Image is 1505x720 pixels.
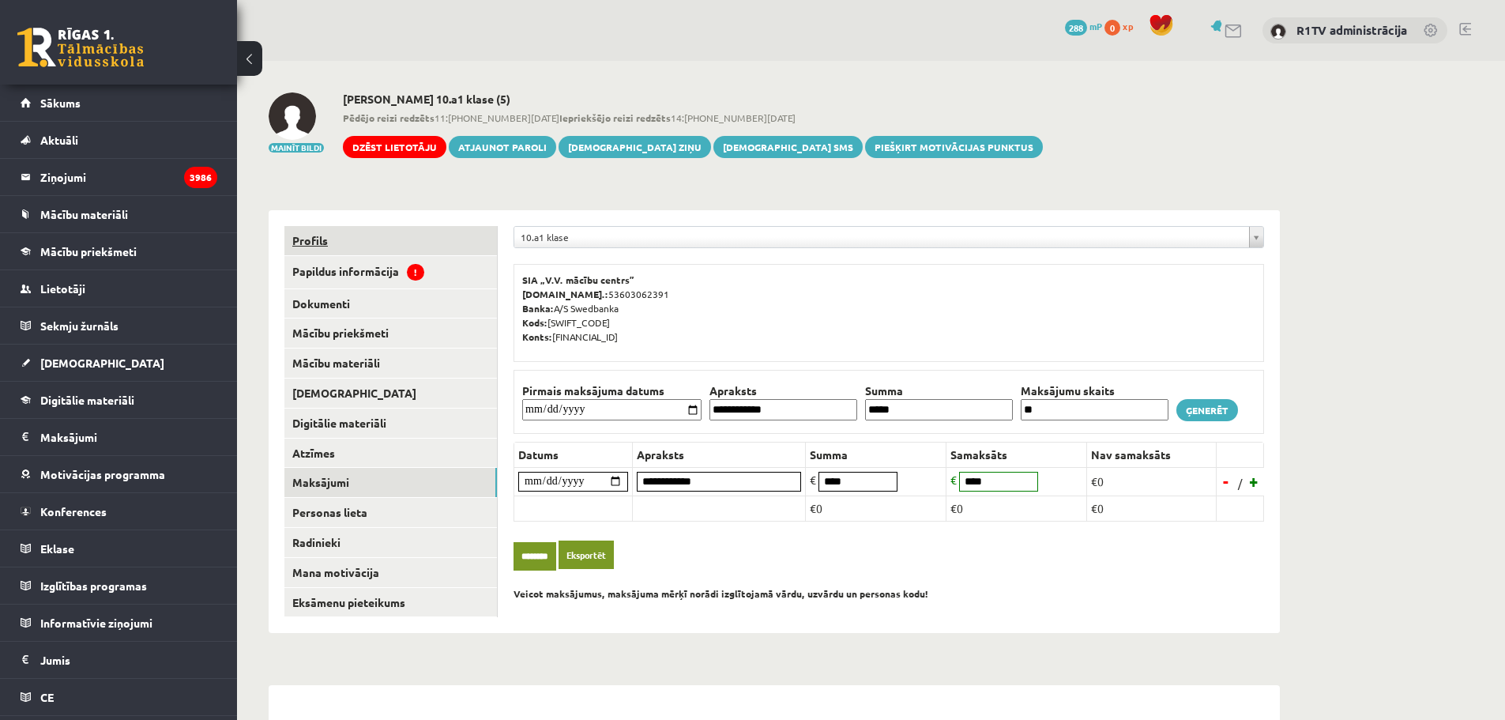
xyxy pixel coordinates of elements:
[40,319,119,333] span: Sekmju žurnāls
[21,382,217,418] a: Digitālie materiāli
[1218,469,1234,493] a: -
[40,244,137,258] span: Mācību priekšmeti
[1065,20,1087,36] span: 288
[407,264,424,281] span: !
[40,207,128,221] span: Mācību materiāli
[284,349,497,378] a: Mācību materiāli
[1104,20,1141,32] a: 0 xp
[522,316,547,329] b: Kods:
[21,605,217,641] a: Informatīvie ziņojumi
[21,456,217,492] a: Motivācijas programma
[284,439,497,468] a: Atzīmes
[269,92,316,140] img: Gunita Abramova
[522,273,1255,344] p: 53603062391 A/S Swedbanka [SWIFT_CODE] [FINANCIAL_ID]
[284,319,497,348] a: Mācību priekšmeti
[40,541,74,556] span: Eklase
[284,588,497,617] a: Eksāmenu pieteikums
[284,379,497,408] a: [DEMOGRAPHIC_DATA]
[21,530,217,567] a: Eklase
[21,122,217,158] a: Aktuāli
[40,356,164,370] span: [DEMOGRAPHIC_DATA]
[1087,496,1217,521] td: €0
[284,289,497,319] a: Dokumenti
[184,167,217,188] i: 3986
[21,196,217,232] a: Mācību materiāli
[40,133,78,147] span: Aktuāli
[284,498,497,527] a: Personas lieta
[284,528,497,557] a: Radinieki
[21,345,217,381] a: [DEMOGRAPHIC_DATA]
[514,587,928,600] b: Veicot maksājumus, maksājuma mērķī norādi izglītojamā vārdu, uzvārdu un personas kodu!
[806,442,946,467] th: Summa
[343,136,446,158] a: Dzēst lietotāju
[40,159,217,195] legend: Ziņojumi
[810,473,816,487] span: €
[865,136,1043,158] a: Piešķirt motivācijas punktus
[1123,20,1133,32] span: xp
[21,642,217,678] a: Jumis
[343,111,435,124] b: Pēdējo reizi redzēts
[343,111,1043,125] span: 11:[PHONE_NUMBER][DATE] 14:[PHONE_NUMBER][DATE]
[522,330,552,343] b: Konts:
[1176,399,1238,421] a: Ģenerēt
[559,541,614,570] a: Eksportēt
[40,653,70,667] span: Jumis
[1087,442,1217,467] th: Nav samaksāts
[40,96,81,110] span: Sākums
[713,136,863,158] a: [DEMOGRAPHIC_DATA] SMS
[1296,22,1407,38] a: R1TV administrācija
[284,409,497,438] a: Digitālie materiāli
[1087,467,1217,496] td: €0
[514,227,1263,247] a: 10.a1 klase
[514,442,633,467] th: Datums
[1104,20,1120,36] span: 0
[1065,20,1102,32] a: 288 mP
[21,493,217,530] a: Konferences
[21,419,217,455] a: Maksājumi
[861,383,1017,399] th: Summa
[21,270,217,307] a: Lietotāji
[40,419,217,455] legend: Maksājumi
[40,616,152,630] span: Informatīvie ziņojumi
[284,256,497,288] a: Papildus informācija!
[1247,469,1262,493] a: +
[950,473,957,487] span: €
[284,468,497,497] a: Maksājumi
[17,28,144,67] a: Rīgas 1. Tālmācības vidusskola
[522,302,554,315] b: Banka:
[1017,383,1172,399] th: Maksājumu skaits
[449,136,556,158] a: Atjaunot paroli
[40,281,85,296] span: Lietotāji
[705,383,861,399] th: Apraksts
[40,467,165,481] span: Motivācijas programma
[40,393,134,407] span: Digitālie materiāli
[21,233,217,270] a: Mācību priekšmeti
[1236,475,1244,492] span: /
[21,85,217,121] a: Sākums
[21,567,217,604] a: Izglītības programas
[40,504,107,518] span: Konferences
[1270,24,1286,40] img: R1TV administrācija
[806,496,946,521] td: €0
[40,579,147,593] span: Izglītības programas
[21,159,217,195] a: Ziņojumi3986
[518,383,705,399] th: Pirmais maksājuma datums
[284,558,497,587] a: Mana motivācija
[946,442,1087,467] th: Samaksāts
[559,136,711,158] a: [DEMOGRAPHIC_DATA] ziņu
[343,92,1043,106] h2: [PERSON_NAME] 10.a1 klase (5)
[269,143,324,153] button: Mainīt bildi
[559,111,671,124] b: Iepriekšējo reizi redzēts
[946,496,1087,521] td: €0
[284,226,497,255] a: Profils
[1089,20,1102,32] span: mP
[522,288,608,300] b: [DOMAIN_NAME].:
[21,307,217,344] a: Sekmju žurnāls
[21,679,217,715] a: CE
[633,442,806,467] th: Apraksts
[521,227,1243,247] span: 10.a1 klase
[522,273,635,286] b: SIA „V.V. mācību centrs”
[40,690,54,704] span: CE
